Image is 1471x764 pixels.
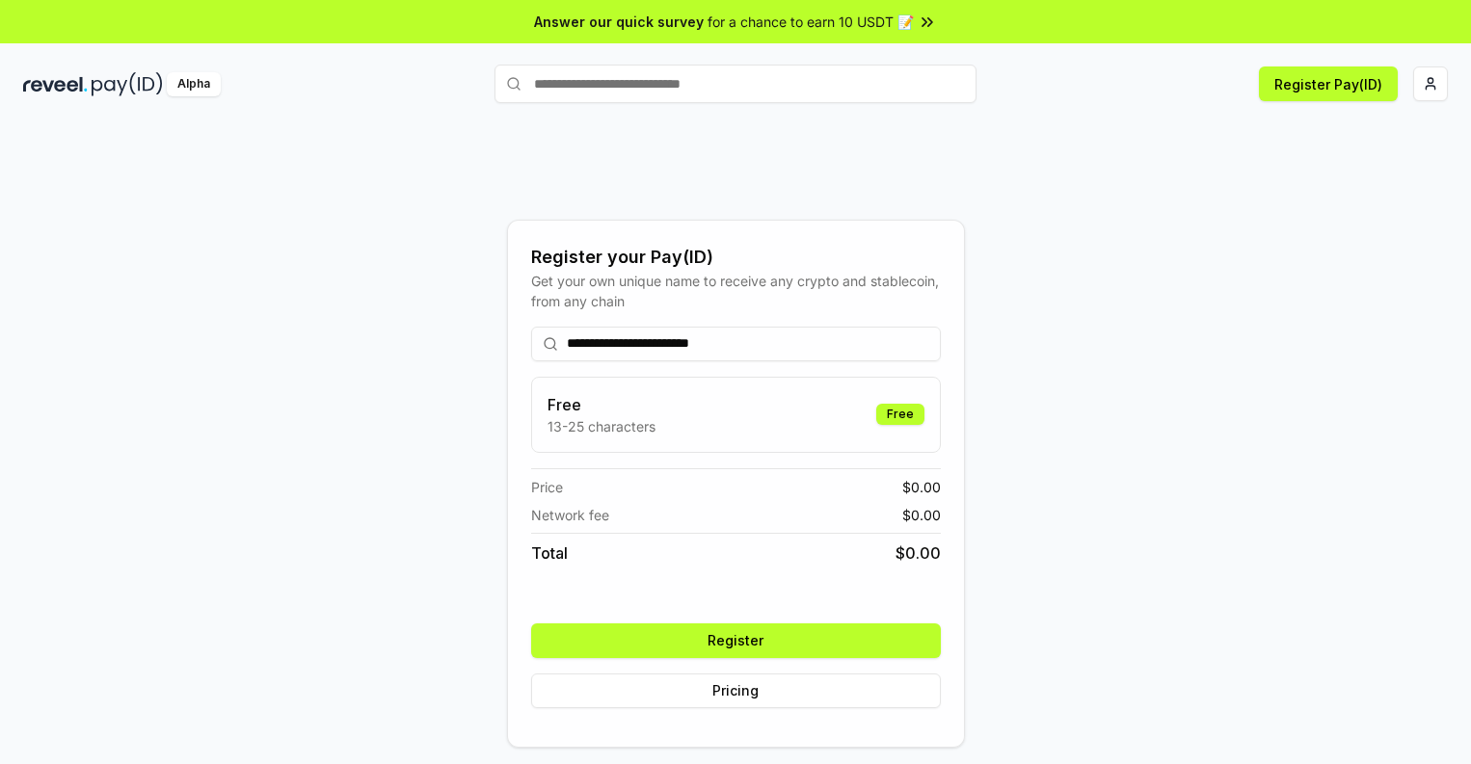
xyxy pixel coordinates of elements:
[167,72,221,96] div: Alpha
[876,404,924,425] div: Free
[23,72,88,96] img: reveel_dark
[531,477,563,497] span: Price
[896,541,941,565] span: $ 0.00
[531,673,941,708] button: Pricing
[531,505,609,525] span: Network fee
[902,505,941,525] span: $ 0.00
[531,271,941,311] div: Get your own unique name to receive any crypto and stablecoin, from any chain
[534,12,704,32] span: Answer our quick survey
[531,623,941,658] button: Register
[548,393,655,416] h3: Free
[902,477,941,497] span: $ 0.00
[531,244,941,271] div: Register your Pay(ID)
[531,541,568,565] span: Total
[92,72,163,96] img: pay_id
[708,12,914,32] span: for a chance to earn 10 USDT 📝
[548,416,655,436] p: 13-25 characters
[1259,66,1398,101] button: Register Pay(ID)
